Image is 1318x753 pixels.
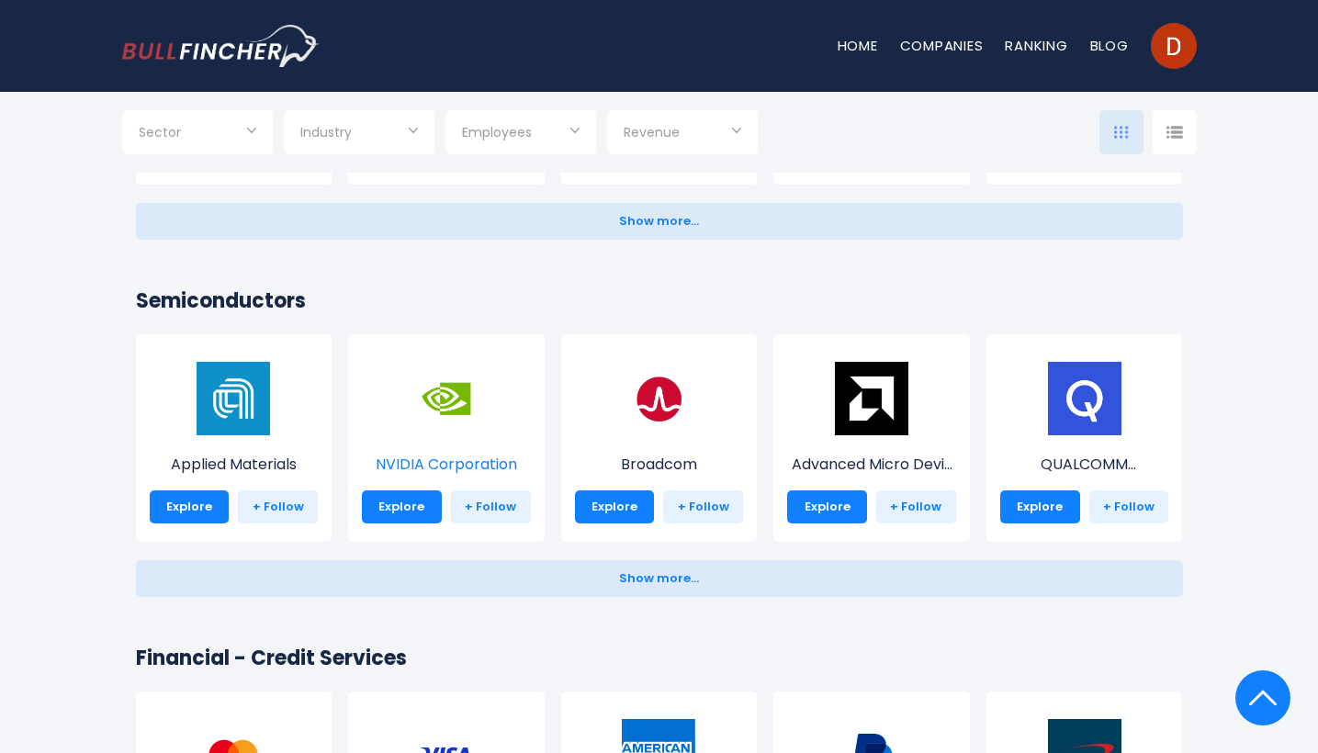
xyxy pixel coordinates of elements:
a: QUALCOMM Incorporat... [1000,396,1169,476]
img: icon-comp-list-view.svg [1166,126,1183,139]
button: Show more... [136,560,1183,597]
span: Revenue [624,124,680,140]
a: Explore [150,490,230,523]
img: AVGO.png [622,362,695,435]
span: Industry [300,124,352,140]
input: Selection [462,118,580,151]
span: Employees [462,124,532,140]
h2: Financial - Credit Services [136,643,1183,673]
a: Blog [1090,36,1129,55]
a: Explore [575,490,655,523]
a: Applied Materials [150,396,319,476]
p: Advanced Micro Devices [787,454,956,476]
p: QUALCOMM Incorporated [1000,454,1169,476]
img: icon-comp-grid.svg [1114,126,1129,139]
a: + Follow [451,490,531,523]
a: Ranking [1005,36,1067,55]
a: + Follow [238,490,318,523]
p: Broadcom [575,454,744,476]
img: AMD.png [835,362,908,435]
img: NVDA.png [410,362,483,435]
input: Selection [624,118,741,151]
a: NVIDIA Corporation [362,396,531,476]
a: + Follow [876,490,956,523]
a: + Follow [1089,490,1169,523]
a: Companies [900,36,984,55]
a: Home [838,36,878,55]
span: Sector [139,124,181,140]
a: Broadcom [575,396,744,476]
img: bullfincher logo [122,25,320,67]
p: Applied Materials [150,454,319,476]
a: Advanced Micro Devi... [787,396,956,476]
a: Explore [362,490,442,523]
input: Selection [300,118,418,151]
img: QCOM.png [1048,362,1121,435]
a: Explore [787,490,867,523]
button: Show more... [136,203,1183,240]
a: Go to homepage [122,25,320,67]
a: Explore [1000,490,1080,523]
h2: Semiconductors [136,286,1183,316]
img: AMAT.png [197,362,270,435]
p: NVIDIA Corporation [362,454,531,476]
span: Show more... [619,215,699,229]
a: + Follow [663,490,743,523]
span: Show more... [619,572,699,586]
input: Selection [139,118,256,151]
